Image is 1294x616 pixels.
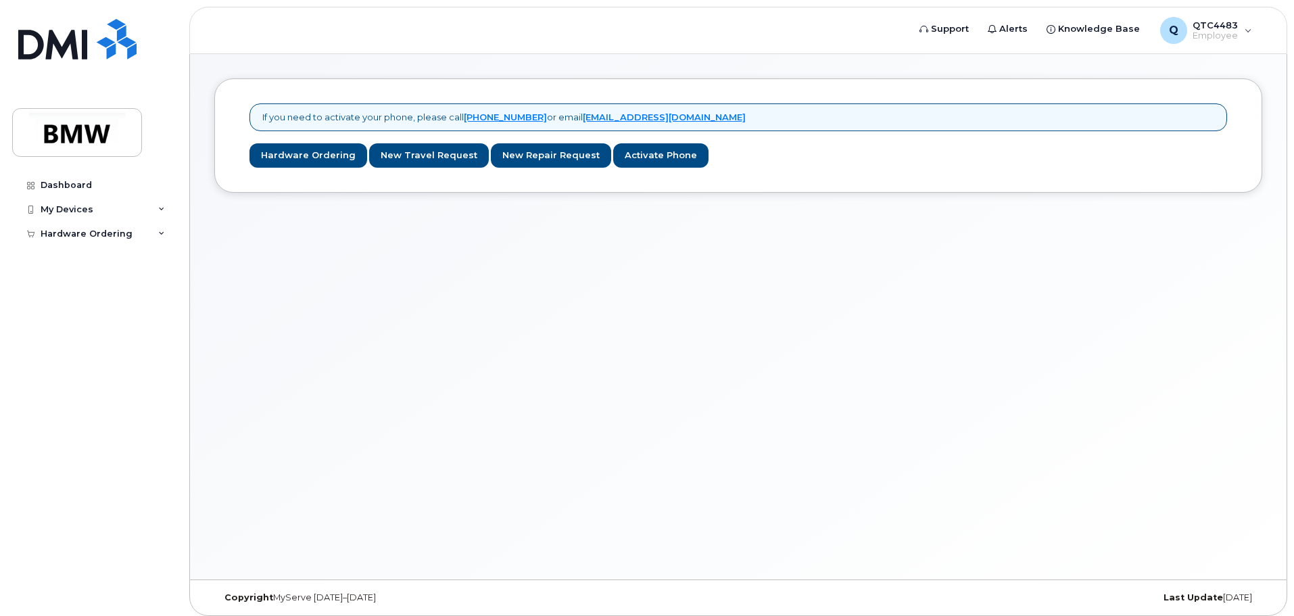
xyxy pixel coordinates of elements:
a: Hardware Ordering [249,143,367,168]
a: Activate Phone [613,143,709,168]
div: [DATE] [913,592,1262,603]
a: [EMAIL_ADDRESS][DOMAIN_NAME] [583,112,746,122]
a: [PHONE_NUMBER] [464,112,547,122]
strong: Copyright [224,592,273,602]
div: MyServe [DATE]–[DATE] [214,592,564,603]
strong: Last Update [1164,592,1223,602]
a: New Repair Request [491,143,611,168]
p: If you need to activate your phone, please call or email [262,111,746,124]
a: New Travel Request [369,143,489,168]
